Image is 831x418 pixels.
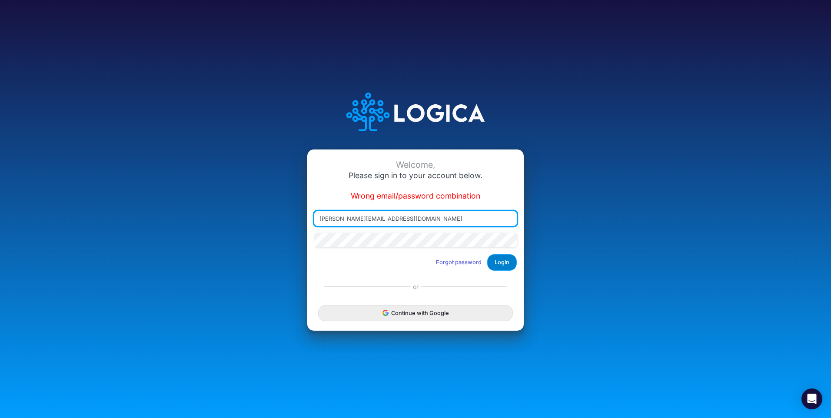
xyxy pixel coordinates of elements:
input: Email [314,211,517,226]
div: Welcome, [314,160,517,170]
span: Please sign in to your account below. [349,171,482,180]
span: Wrong email/password combination [351,191,480,200]
div: Open Intercom Messenger [801,388,822,409]
button: Forgot password [430,255,487,269]
button: Continue with Google [318,305,513,321]
button: Login [487,254,517,270]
